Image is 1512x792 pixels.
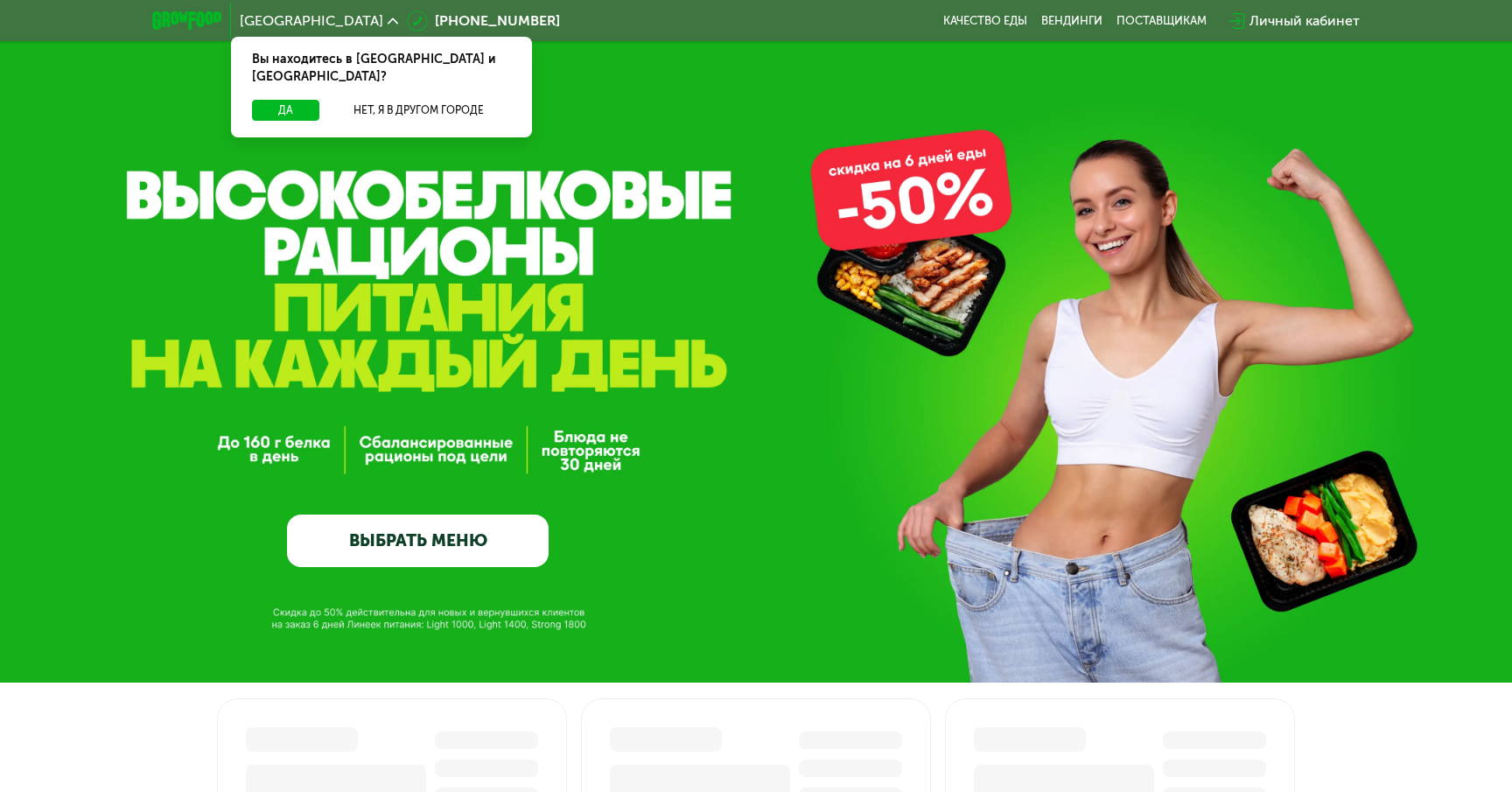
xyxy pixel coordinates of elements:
button: Да [252,100,319,121]
span: [GEOGRAPHIC_DATA] [240,14,383,28]
div: поставщикам [1116,14,1207,28]
a: Вендинги [1041,14,1102,28]
a: [PHONE_NUMBER] [407,11,560,32]
div: Личный кабинет [1249,11,1360,32]
div: Вы находитесь в [GEOGRAPHIC_DATA] и [GEOGRAPHIC_DATA]? [231,37,532,100]
a: Качество еды [943,14,1027,28]
button: Нет, я в другом городе [326,100,511,121]
a: ВЫБРАТЬ МЕНЮ [287,515,549,567]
